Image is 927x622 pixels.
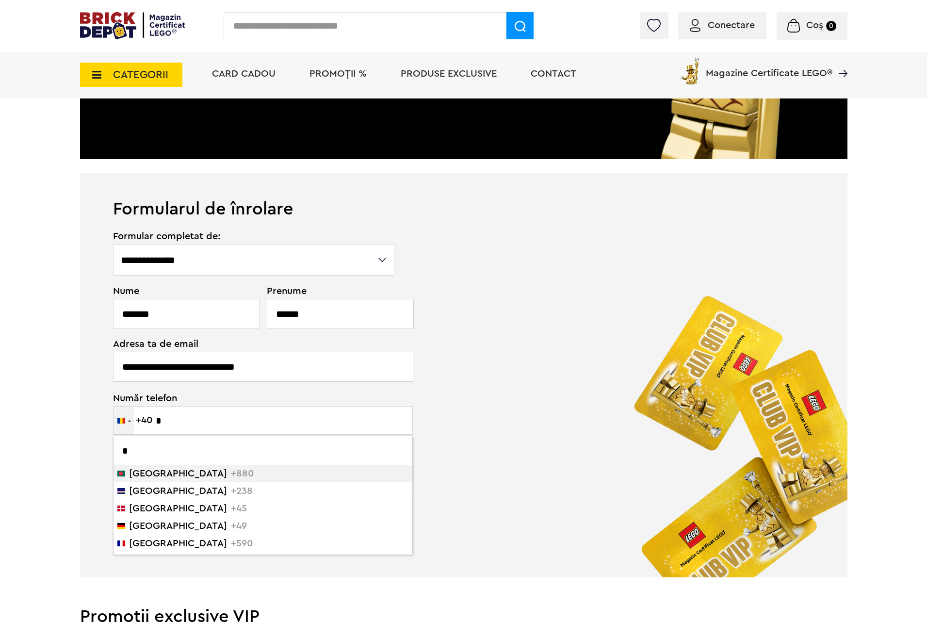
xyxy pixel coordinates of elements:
[708,20,755,30] span: Conectare
[129,539,227,548] span: [GEOGRAPHIC_DATA]
[618,279,847,577] img: vip_page_image
[129,504,227,513] span: [GEOGRAPHIC_DATA]
[129,469,227,478] span: [GEOGRAPHIC_DATA]
[231,486,253,496] span: +238
[309,69,367,79] a: PROMOȚII %
[231,539,253,548] span: +590
[267,286,396,296] span: Prenume
[212,69,276,79] a: Card Cadou
[113,339,396,349] span: Adresa ta de email
[231,521,247,531] span: +49
[113,392,396,403] span: Număr telefon
[114,407,152,434] button: Selected country
[129,486,227,496] span: [GEOGRAPHIC_DATA]
[706,56,832,78] span: Magazine Certificate LEGO®
[113,69,168,80] span: CATEGORII
[113,286,255,296] span: Nume
[114,465,412,555] ul: List of countries
[231,469,254,478] span: +880
[690,20,755,30] a: Conectare
[136,415,152,425] div: +40
[129,521,227,531] span: [GEOGRAPHIC_DATA]
[80,173,847,218] h1: Formularul de înrolare
[832,56,847,65] a: Magazine Certificate LEGO®
[826,21,836,31] small: 0
[231,504,247,513] span: +45
[401,69,497,79] a: Produse exclusive
[531,69,576,79] a: Contact
[114,436,412,465] input: Search
[806,20,823,30] span: Coș
[113,231,396,241] span: Formular completat de:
